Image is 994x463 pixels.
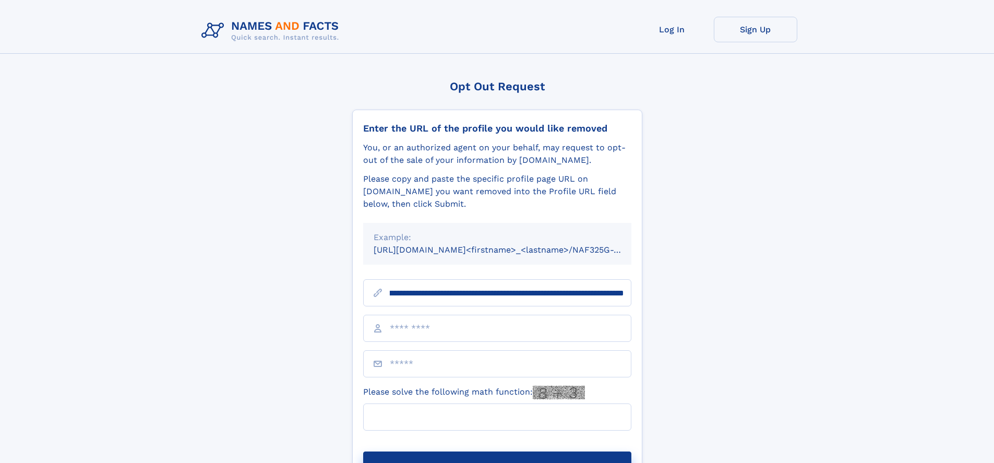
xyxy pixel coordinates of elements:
[197,17,348,45] img: Logo Names and Facts
[630,17,714,42] a: Log In
[352,80,642,93] div: Opt Out Request
[374,245,651,255] small: [URL][DOMAIN_NAME]<firstname>_<lastname>/NAF325G-xxxxxxxx
[363,386,585,399] label: Please solve the following math function:
[374,231,621,244] div: Example:
[714,17,797,42] a: Sign Up
[363,173,631,210] div: Please copy and paste the specific profile page URL on [DOMAIN_NAME] you want removed into the Pr...
[363,123,631,134] div: Enter the URL of the profile you would like removed
[363,141,631,167] div: You, or an authorized agent on your behalf, may request to opt-out of the sale of your informatio...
